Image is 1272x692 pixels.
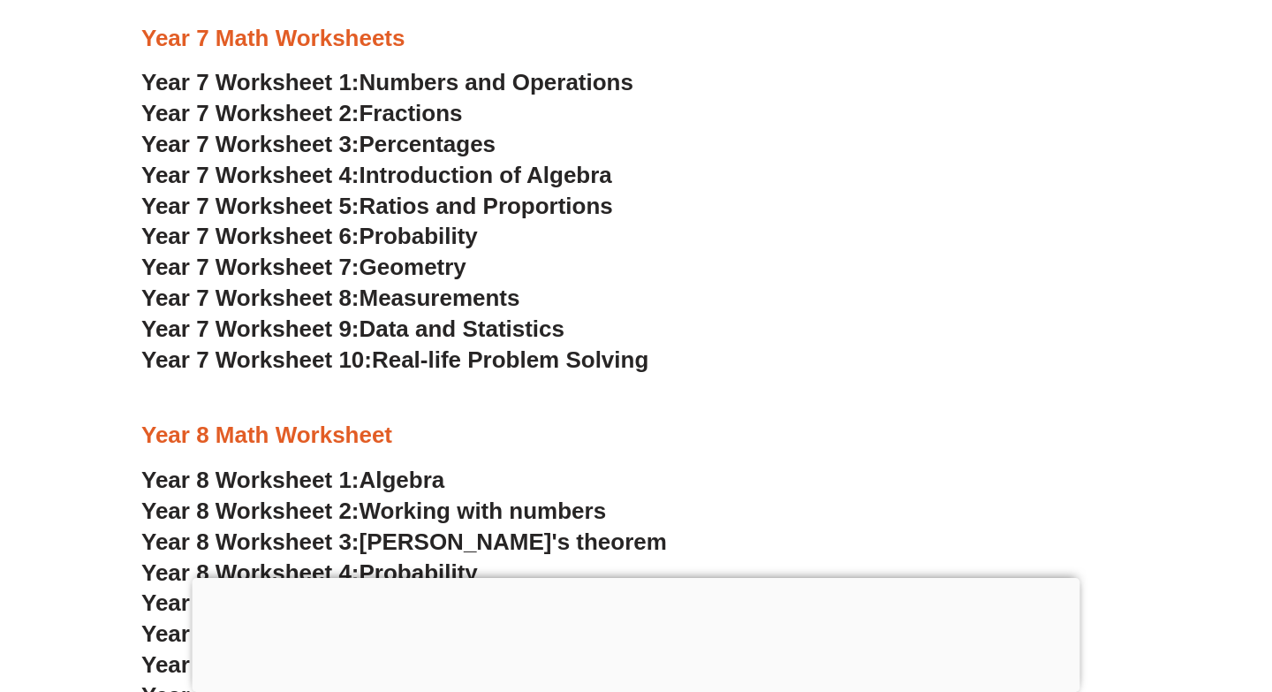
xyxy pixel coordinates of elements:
span: Year 7 Worksheet 7: [141,254,360,280]
span: Real-life Problem Solving [372,346,648,373]
span: Year 8 Worksheet 5: [141,589,360,616]
span: Year 7 Worksheet 2: [141,100,360,126]
span: Year 7 Worksheet 9: [141,316,360,342]
span: Data and Statistics [360,316,565,342]
a: Year 7 Worksheet 10:Real-life Problem Solving [141,346,648,373]
a: Year 7 Worksheet 5:Ratios and Proportions [141,193,613,219]
span: Year 8 Worksheet 4: [141,559,360,586]
span: Year 8 Worksheet 1: [141,467,360,493]
span: Year 8 Worksheet 3: [141,529,360,555]
a: Year 8 Worksheet 1:Algebra [141,467,444,493]
span: Year 7 Worksheet 3: [141,131,360,157]
h3: Year 8 Math Worksheet [141,421,1131,451]
span: Probability [360,223,478,249]
span: Year 8 Worksheet 6: [141,620,360,647]
iframe: Advertisement [193,578,1080,688]
a: Year 7 Worksheet 6:Probability [141,223,478,249]
span: Measurements [360,285,520,311]
span: Year 7 Worksheet 5: [141,193,360,219]
iframe: Chat Widget [970,492,1272,692]
a: Year 7 Worksheet 7:Geometry [141,254,466,280]
a: Year 8 Worksheet 3:[PERSON_NAME]'s theorem [141,529,667,555]
span: Year 7 Worksheet 6: [141,223,360,249]
span: Numbers and Operations [360,69,633,95]
a: Year 8 Worksheet 4:Probability [141,559,478,586]
a: Year 7 Worksheet 3:Percentages [141,131,496,157]
a: Year 7 Worksheet 4:Introduction of Algebra [141,162,612,188]
a: Year 7 Worksheet 2:Fractions [141,100,462,126]
span: Introduction of Algebra [360,162,612,188]
a: Year 8 Worksheet 2:Working with numbers [141,498,606,524]
span: Year 8 Worksheet 2: [141,498,360,524]
span: Algebra [360,467,445,493]
span: Percentages [360,131,496,157]
span: Geometry [360,254,466,280]
span: Year 7 Worksheet 8: [141,285,360,311]
a: Year 8 Worksheet 7:Ratios, Rates and Time [141,651,611,678]
span: Working with numbers [360,498,607,524]
span: Year 7 Worksheet 4: [141,162,360,188]
a: Year 8 Worksheet 6:Equations [141,620,470,647]
a: Year 8 Worksheet 5:Fractions and Percentages [141,589,653,616]
span: [PERSON_NAME]'s theorem [360,529,667,555]
span: Ratios and Proportions [360,193,613,219]
span: Probability [360,559,478,586]
span: Fractions [360,100,463,126]
a: Year 7 Worksheet 9:Data and Statistics [141,316,564,342]
a: Year 7 Worksheet 1:Numbers and Operations [141,69,633,95]
a: Year 7 Worksheet 8:Measurements [141,285,519,311]
span: Year 7 Worksheet 1: [141,69,360,95]
span: Year 7 Worksheet 10: [141,346,372,373]
h3: Year 7 Math Worksheets [141,24,1131,54]
span: Year 8 Worksheet 7: [141,651,360,678]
